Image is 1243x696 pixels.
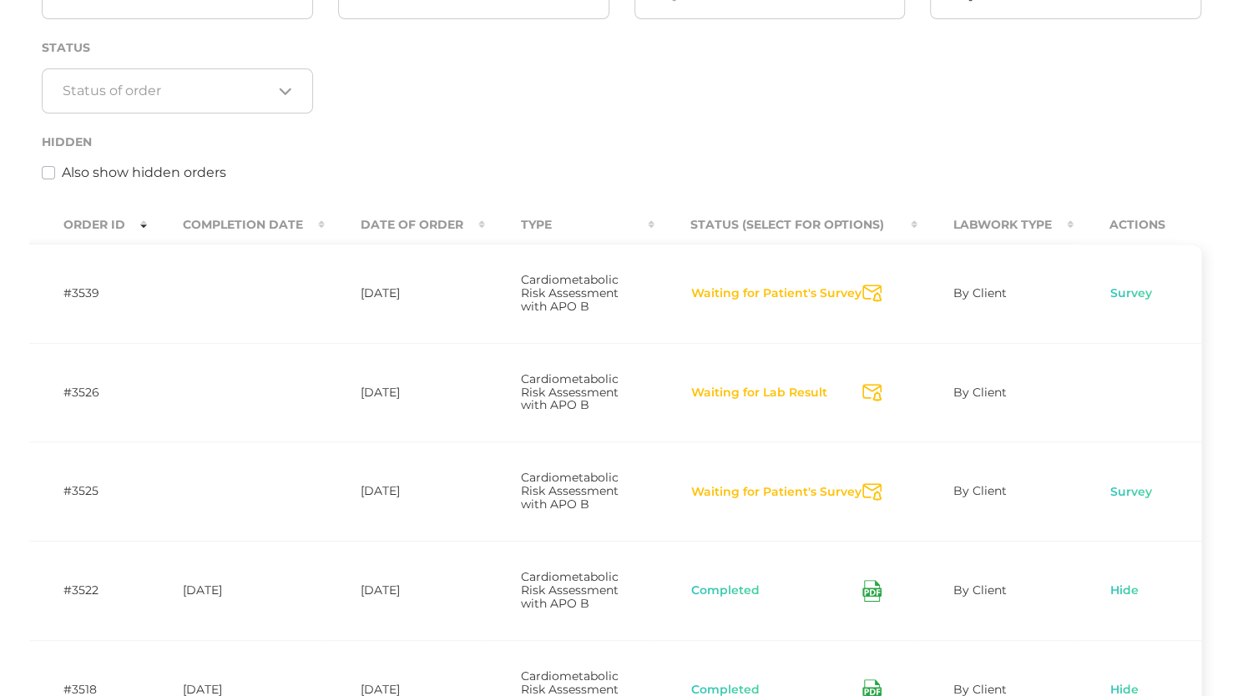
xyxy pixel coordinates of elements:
[28,541,147,640] td: #3522
[42,41,90,55] label: Status
[862,483,882,501] svg: Send Notification
[690,385,828,401] button: Waiting for Lab Result
[654,206,917,244] th: Status (Select for Options) : activate to sort column ascending
[690,583,760,599] button: Completed
[325,441,485,541] td: [DATE]
[325,343,485,442] td: [DATE]
[325,206,485,244] th: Date Of Order : activate to sort column ascending
[485,206,654,244] th: Type : activate to sort column ascending
[521,371,619,413] span: Cardiometabolic Risk Assessment with APO B
[862,384,882,401] svg: Send Notification
[63,83,273,99] input: Search for option
[147,541,325,640] td: [DATE]
[862,285,882,302] svg: Send Notification
[953,483,1007,498] span: By Client
[1074,206,1201,244] th: Actions
[521,569,619,611] span: Cardiometabolic Risk Assessment with APO B
[28,206,147,244] th: Order ID : activate to sort column ascending
[147,206,325,244] th: Completion Date : activate to sort column ascending
[42,135,92,149] label: Hidden
[953,285,1007,300] span: By Client
[62,163,226,183] label: Also show hidden orders
[42,68,313,113] div: Search for option
[690,484,862,501] button: Waiting for Patient's Survey
[1109,583,1139,599] a: Hide
[28,441,147,541] td: #3525
[1109,285,1153,302] a: Survey
[953,583,1007,598] span: By Client
[1109,484,1153,501] a: Survey
[690,285,862,302] button: Waiting for Patient's Survey
[917,206,1074,244] th: Labwork Type : activate to sort column ascending
[325,244,485,343] td: [DATE]
[28,343,147,442] td: #3526
[28,244,147,343] td: #3539
[325,541,485,640] td: [DATE]
[953,385,1007,400] span: By Client
[521,272,619,314] span: Cardiometabolic Risk Assessment with APO B
[521,470,619,512] span: Cardiometabolic Risk Assessment with APO B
